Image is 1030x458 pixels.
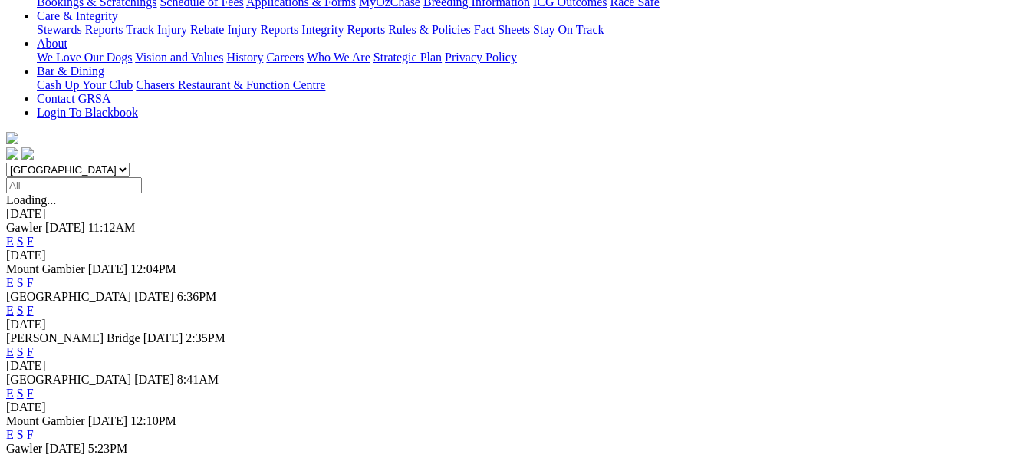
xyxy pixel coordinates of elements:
[37,92,110,105] a: Contact GRSA
[6,373,131,386] span: [GEOGRAPHIC_DATA]
[27,345,34,358] a: F
[6,262,85,275] span: Mount Gambier
[6,442,42,455] span: Gawler
[126,23,224,36] a: Track Injury Rebate
[6,318,1024,331] div: [DATE]
[6,221,42,234] span: Gawler
[27,276,34,289] a: F
[6,345,14,358] a: E
[37,106,138,119] a: Login To Blackbook
[143,331,183,344] span: [DATE]
[136,78,325,91] a: Chasers Restaurant & Function Centre
[6,177,142,193] input: Select date
[37,78,1024,92] div: Bar & Dining
[21,147,34,160] img: twitter.svg
[6,387,14,400] a: E
[6,207,1024,221] div: [DATE]
[6,400,1024,414] div: [DATE]
[6,235,14,248] a: E
[88,262,128,275] span: [DATE]
[17,235,24,248] a: S
[88,442,128,455] span: 5:23PM
[27,428,34,441] a: F
[130,414,176,427] span: 12:10PM
[37,9,118,22] a: Care & Integrity
[186,331,225,344] span: 2:35PM
[27,387,34,400] a: F
[17,276,24,289] a: S
[37,23,1024,37] div: Care & Integrity
[37,37,67,50] a: About
[6,132,18,144] img: logo-grsa-white.png
[227,23,298,36] a: Injury Reports
[6,428,14,441] a: E
[445,51,517,64] a: Privacy Policy
[226,51,263,64] a: History
[17,345,24,358] a: S
[45,442,85,455] span: [DATE]
[17,304,24,317] a: S
[388,23,471,36] a: Rules & Policies
[474,23,530,36] a: Fact Sheets
[177,290,217,303] span: 6:36PM
[6,331,140,344] span: [PERSON_NAME] Bridge
[266,51,304,64] a: Careers
[37,64,104,77] a: Bar & Dining
[17,387,24,400] a: S
[6,359,1024,373] div: [DATE]
[533,23,604,36] a: Stay On Track
[88,221,136,234] span: 11:12AM
[134,373,174,386] span: [DATE]
[6,147,18,160] img: facebook.svg
[37,78,133,91] a: Cash Up Your Club
[6,249,1024,262] div: [DATE]
[6,193,56,206] span: Loading...
[6,290,131,303] span: [GEOGRAPHIC_DATA]
[27,235,34,248] a: F
[45,221,85,234] span: [DATE]
[37,51,132,64] a: We Love Our Dogs
[37,23,123,36] a: Stewards Reports
[134,290,174,303] span: [DATE]
[301,23,385,36] a: Integrity Reports
[6,304,14,317] a: E
[177,373,219,386] span: 8:41AM
[37,51,1024,64] div: About
[27,304,34,317] a: F
[373,51,442,64] a: Strategic Plan
[307,51,370,64] a: Who We Are
[88,414,128,427] span: [DATE]
[135,51,223,64] a: Vision and Values
[130,262,176,275] span: 12:04PM
[6,276,14,289] a: E
[17,428,24,441] a: S
[6,414,85,427] span: Mount Gambier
